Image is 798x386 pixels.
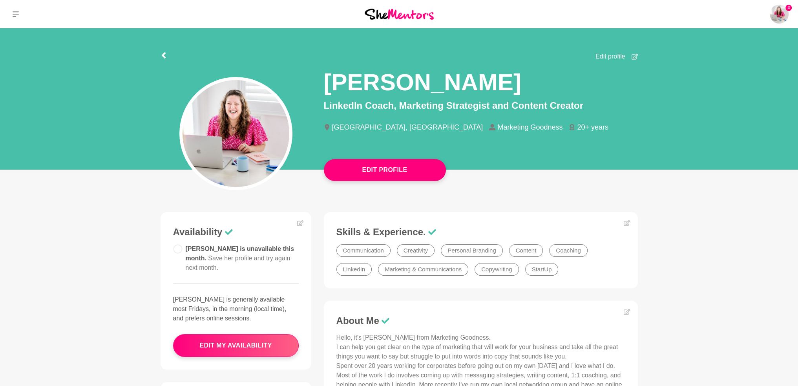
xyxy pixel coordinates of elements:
li: 20+ years [569,124,615,131]
li: [GEOGRAPHIC_DATA], [GEOGRAPHIC_DATA] [324,124,489,131]
p: [PERSON_NAME] is generally available most Fridays, in the morning (local time), and prefers onlin... [173,295,299,323]
img: Rebecca Cofrancesco [770,5,789,24]
span: Edit profile [595,52,625,61]
h3: About Me [336,315,625,327]
img: She Mentors Logo [365,9,434,19]
span: [PERSON_NAME] is unavailable this month. [186,245,294,271]
li: Marketing Goodness [489,124,569,131]
h3: Skills & Experience. [336,226,625,238]
a: Rebecca Cofrancesco3 [770,5,789,24]
p: LinkedIn Coach, Marketing Strategist and Content Creator [324,99,638,113]
h1: [PERSON_NAME] [324,68,521,97]
button: edit my availability [173,334,299,357]
span: Save her profile and try again next month. [186,255,290,271]
button: Edit Profile [324,159,446,181]
span: 3 [785,5,792,11]
h3: Availability [173,226,299,238]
